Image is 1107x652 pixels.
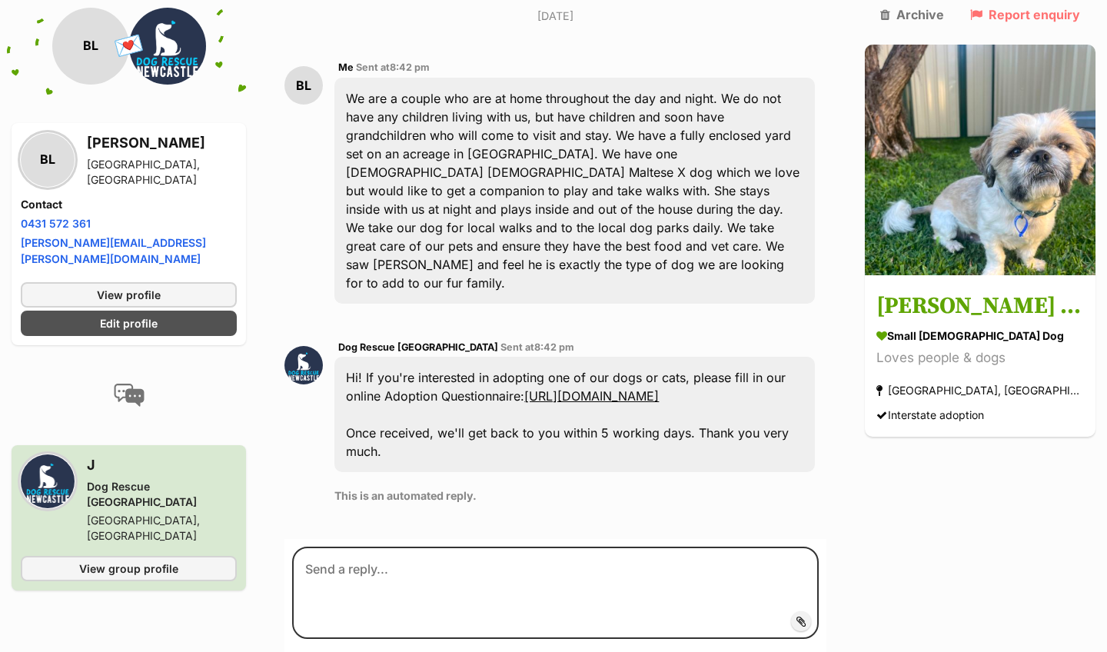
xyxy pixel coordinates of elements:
span: Edit profile [100,315,158,331]
div: Loves people & dogs [876,348,1084,369]
div: Interstate adoption [876,405,984,426]
span: Sent at [356,62,430,73]
p: This is an automated reply. [334,487,815,504]
span: View group profile [79,561,178,577]
div: [GEOGRAPHIC_DATA], [GEOGRAPHIC_DATA] [876,381,1084,401]
h3: J [87,454,237,476]
div: [GEOGRAPHIC_DATA], [GEOGRAPHIC_DATA] [87,513,237,544]
span: View profile [97,287,161,303]
span: 8:42 pm [390,62,430,73]
p: [DATE] [284,8,826,24]
div: small [DEMOGRAPHIC_DATA] Dog [876,328,1084,344]
a: Archive [880,8,944,22]
a: View group profile [21,556,237,581]
span: 8:42 pm [534,341,574,353]
img: Dog Rescue Newcastle profile pic [21,454,75,508]
a: Report enquiry [970,8,1080,22]
span: Me [338,62,354,73]
a: [PERSON_NAME][EMAIL_ADDRESS][PERSON_NAME][DOMAIN_NAME] [21,236,206,265]
span: Sent at [500,341,574,353]
h4: Contact [21,197,237,212]
a: Edit profile [21,311,237,336]
div: Dog Rescue [GEOGRAPHIC_DATA] [87,479,237,510]
img: Dog Rescue Newcastle profile pic [129,8,206,85]
img: Harry - 2 Year Old Maltese X Shih Tzu [865,45,1095,275]
div: BL [52,8,129,85]
div: BL [284,66,323,105]
div: Hi! If you're interested in adopting one of our dogs or cats, please fill in our online Adoption ... [334,357,815,472]
span: 💌 [111,30,146,63]
img: conversation-icon-4a6f8262b818ee0b60e3300018af0b2d0b884aa5de6e9bcb8d3d4eeb1a70a7c4.svg [114,384,145,407]
div: [GEOGRAPHIC_DATA], [GEOGRAPHIC_DATA] [87,157,237,188]
a: [URL][DOMAIN_NAME] [524,388,659,404]
h3: [PERSON_NAME] - [DEMOGRAPHIC_DATA] Maltese X Shih Tzu [876,290,1084,324]
div: We are a couple who are at home throughout the day and night. We do not have any children living ... [334,78,815,304]
h3: [PERSON_NAME] [87,132,237,154]
div: BL [21,133,75,187]
img: Dog Rescue Newcastle profile pic [284,346,323,384]
a: 0431 572 361 [21,217,91,230]
span: Dog Rescue [GEOGRAPHIC_DATA] [338,341,498,353]
a: [PERSON_NAME] - [DEMOGRAPHIC_DATA] Maltese X Shih Tzu small [DEMOGRAPHIC_DATA] Dog Loves people &... [865,278,1095,437]
a: View profile [21,282,237,308]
